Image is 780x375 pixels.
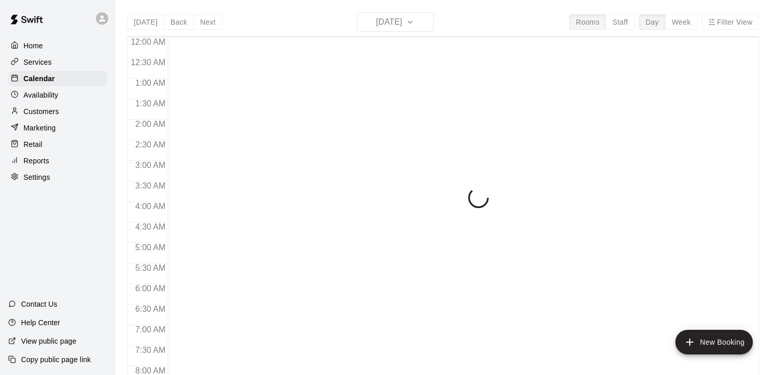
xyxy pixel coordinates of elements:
[21,354,91,365] p: Copy public page link
[21,299,57,309] p: Contact Us
[8,170,107,185] a: Settings
[133,161,168,170] span: 3:00 AM
[8,71,107,86] a: Calendar
[133,222,168,231] span: 4:30 AM
[133,202,168,211] span: 4:00 AM
[24,41,43,51] p: Home
[24,139,43,149] p: Retail
[133,181,168,190] span: 3:30 AM
[24,90,58,100] p: Availability
[24,156,49,166] p: Reports
[24,57,52,67] p: Services
[8,120,107,136] a: Marketing
[133,79,168,87] span: 1:00 AM
[8,54,107,70] a: Services
[24,73,55,84] p: Calendar
[133,120,168,128] span: 2:00 AM
[21,336,76,346] p: View public page
[8,137,107,152] a: Retail
[24,123,56,133] p: Marketing
[133,264,168,272] span: 5:30 AM
[8,104,107,119] a: Customers
[675,330,753,354] button: add
[128,58,168,67] span: 12:30 AM
[133,99,168,108] span: 1:30 AM
[8,38,107,53] a: Home
[133,346,168,354] span: 7:30 AM
[8,153,107,168] a: Reports
[8,87,107,103] a: Availability
[21,317,60,328] p: Help Center
[133,366,168,375] span: 8:00 AM
[128,38,168,46] span: 12:00 AM
[133,243,168,252] span: 5:00 AM
[133,305,168,313] span: 6:30 AM
[133,284,168,293] span: 6:00 AM
[133,140,168,149] span: 2:30 AM
[24,172,50,182] p: Settings
[133,325,168,334] span: 7:00 AM
[24,106,59,117] p: Customers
